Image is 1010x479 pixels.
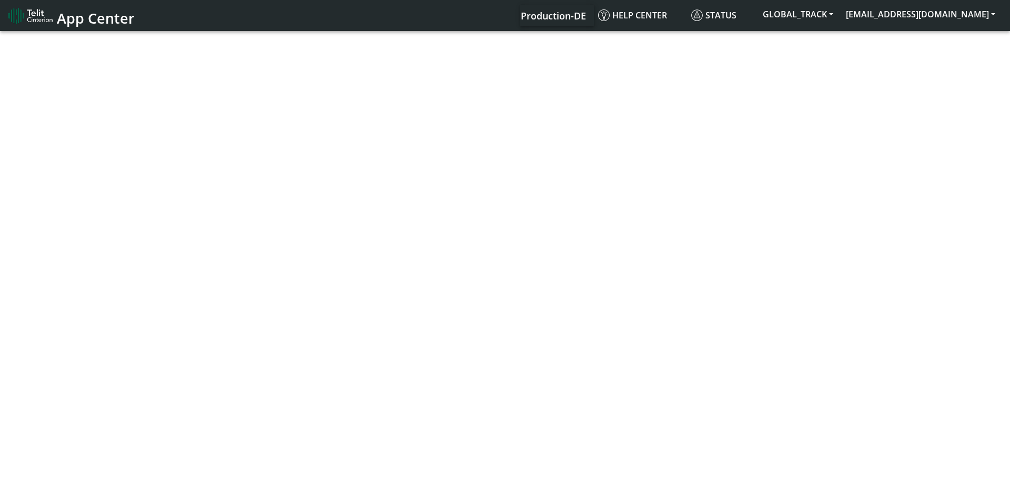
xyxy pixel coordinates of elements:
[57,8,135,28] span: App Center
[8,4,133,27] a: App Center
[687,5,756,26] a: Status
[521,9,586,22] span: Production-DE
[598,9,667,21] span: Help center
[8,7,53,24] img: logo-telit-cinterion-gw-new.png
[520,5,585,26] a: Your current platform instance
[691,9,736,21] span: Status
[691,9,703,21] img: status.svg
[840,5,1002,24] button: [EMAIL_ADDRESS][DOMAIN_NAME]
[598,9,610,21] img: knowledge.svg
[594,5,687,26] a: Help center
[756,5,840,24] button: GLOBAL_TRACK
